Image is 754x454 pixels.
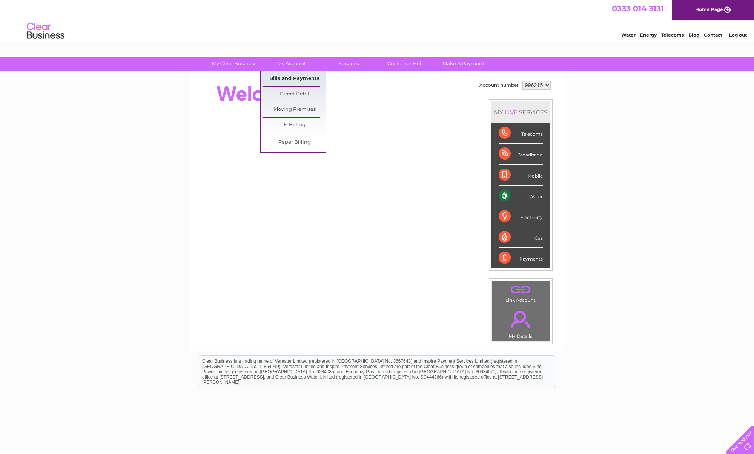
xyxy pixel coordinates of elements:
div: LIVE [503,109,519,116]
div: Gas [499,227,543,248]
a: . [494,283,548,296]
a: Direct Debit [263,87,326,102]
td: Account number [478,79,521,92]
a: 0333 014 3131 [612,4,664,13]
a: Bills and Payments [263,71,326,86]
a: Customer Help [375,57,437,71]
div: Broadband [499,144,543,164]
td: My Details [491,304,550,341]
div: Clear Business is a trading name of Verastar Limited (registered in [GEOGRAPHIC_DATA] No. 3667643... [199,4,556,37]
a: Moving Premises [263,102,326,117]
div: Mobile [499,165,543,186]
td: Link Account [491,281,550,305]
a: Paper Billing [263,135,326,150]
a: Water [621,32,636,38]
div: Electricity [499,206,543,227]
div: Payments [499,248,543,268]
a: Services [318,57,380,71]
a: Blog [688,32,699,38]
img: logo.png [26,20,65,43]
div: Telecoms [499,123,543,144]
a: My Account [260,57,322,71]
a: Energy [640,32,657,38]
div: Water [499,186,543,206]
a: Contact [704,32,722,38]
a: Telecoms [661,32,684,38]
a: Make A Payment [432,57,494,71]
a: My Clear Business [203,57,265,71]
a: E-Billing [263,118,326,133]
a: Log out [729,32,747,38]
div: MY SERVICES [491,101,550,123]
a: . [494,306,548,333]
